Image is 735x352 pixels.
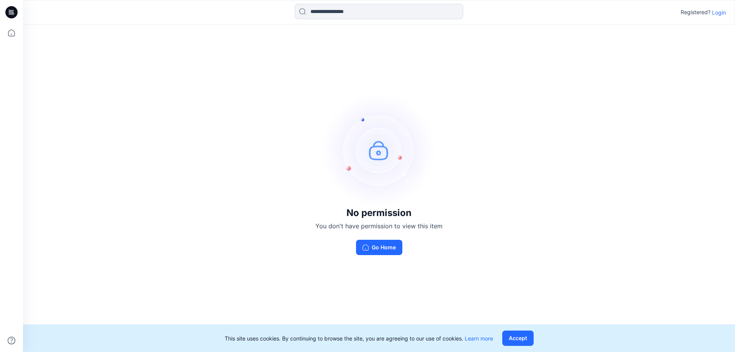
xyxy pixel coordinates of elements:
p: This site uses cookies. By continuing to browse the site, you are agreeing to our use of cookies. [225,334,493,342]
button: Accept [502,331,534,346]
p: Login [712,8,726,16]
h3: No permission [315,208,443,218]
p: Registered? [681,8,710,17]
button: Go Home [356,240,402,255]
a: Learn more [465,335,493,342]
p: You don't have permission to view this item [315,221,443,231]
img: no-perm.svg [322,93,436,208]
